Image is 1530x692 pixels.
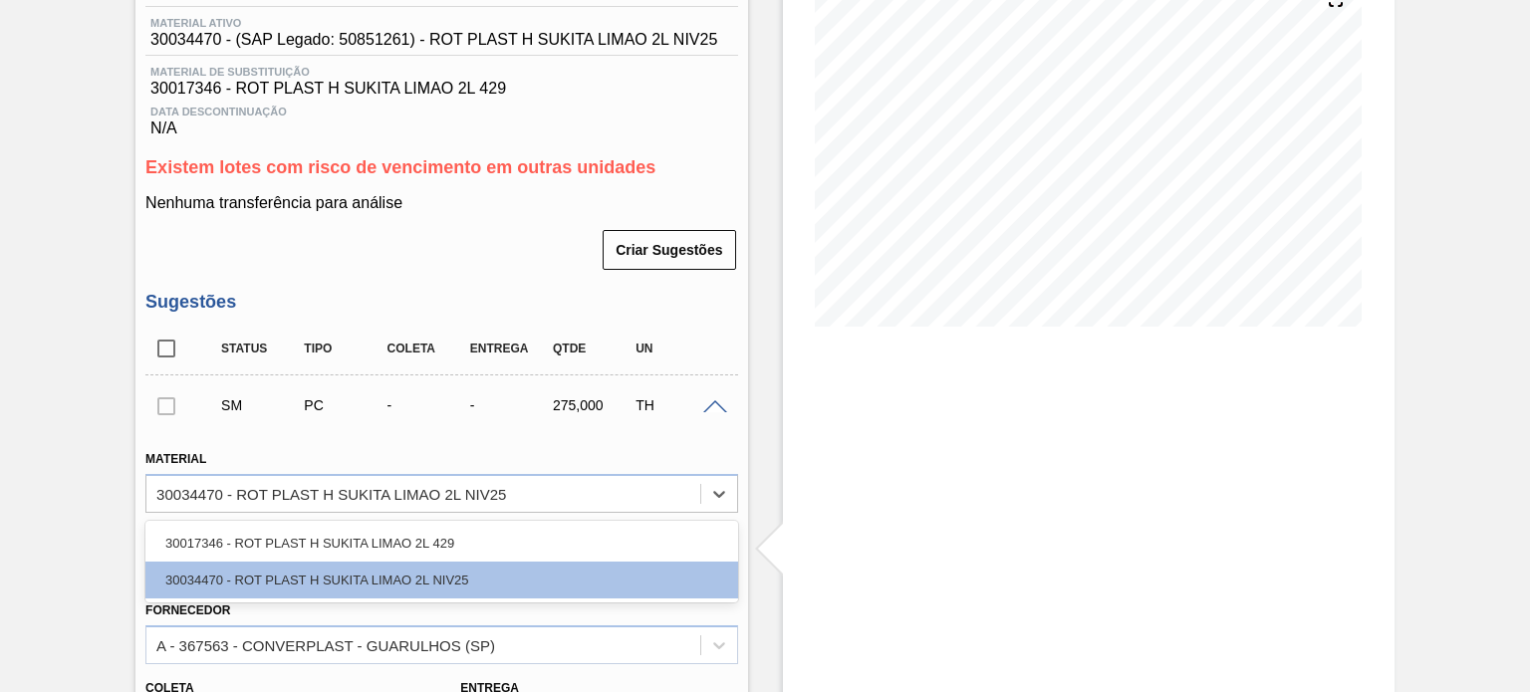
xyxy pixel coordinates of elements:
[548,342,638,355] div: Qtde
[548,397,638,413] div: 275,000
[299,342,389,355] div: Tipo
[631,397,721,413] div: TH
[150,80,732,98] span: 30017346 - ROT PLAST H SUKITA LIMAO 2L 429
[150,17,717,29] span: Material ativo
[382,397,473,413] div: -
[605,228,737,272] div: Criar Sugestões
[156,485,506,502] div: 30034470 - ROT PLAST H SUKITA LIMAO 2L NIV25
[299,397,389,413] div: Pedido de Compra
[631,342,721,355] div: UN
[216,397,307,413] div: Sugestão Manual
[216,342,307,355] div: Status
[150,106,732,117] span: Data Descontinuação
[145,194,737,212] p: Nenhuma transferência para análise
[145,603,230,617] label: Fornecedor
[145,452,206,466] label: Material
[150,66,732,78] span: Material de Substituição
[145,292,737,313] h3: Sugestões
[382,342,473,355] div: Coleta
[603,230,735,270] button: Criar Sugestões
[145,525,737,562] div: 30017346 - ROT PLAST H SUKITA LIMAO 2L 429
[145,562,737,598] div: 30034470 - ROT PLAST H SUKITA LIMAO 2L NIV25
[465,342,556,355] div: Entrega
[156,636,495,653] div: A - 367563 - CONVERPLAST - GUARULHOS (SP)
[145,157,655,177] span: Existem lotes com risco de vencimento em outras unidades
[145,98,737,137] div: N/A
[465,397,556,413] div: -
[150,31,717,49] span: 30034470 - (SAP Legado: 50851261) - ROT PLAST H SUKITA LIMAO 2L NIV25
